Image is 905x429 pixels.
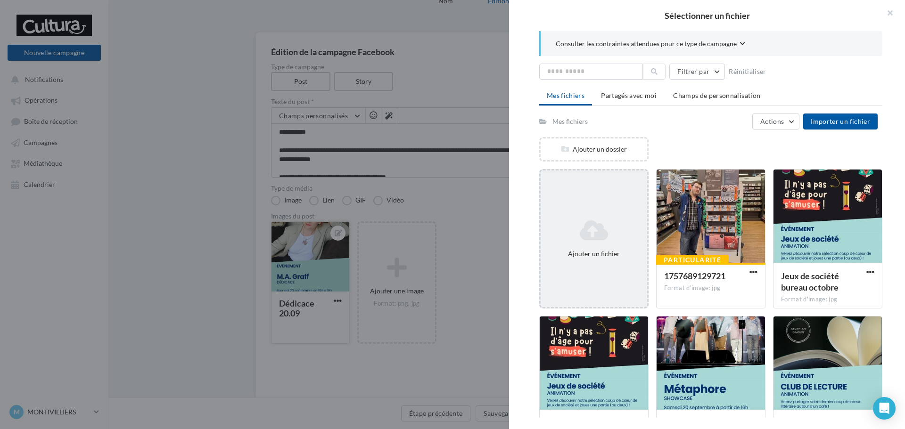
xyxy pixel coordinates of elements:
button: Filtrer par [669,64,725,80]
h2: Sélectionner un fichier [524,11,890,20]
span: Jeux de société bureau octobre [781,271,839,292]
div: Particularité [656,255,729,265]
button: Consulter les contraintes attendues pour ce type de campagne [556,39,745,50]
div: Mes fichiers [552,117,588,126]
div: Ajouter un dossier [541,145,647,154]
span: Mes fichiers [547,91,584,99]
button: Importer un fichier [803,113,878,130]
span: Importer un fichier [811,117,870,125]
div: Format d'image: jpg [781,295,874,304]
button: Actions [752,113,799,130]
div: Format d'image: jpg [664,284,757,292]
span: Actions [760,117,784,125]
span: Partagés avec moi [601,91,657,99]
span: Consulter les contraintes attendues pour ce type de campagne [556,39,737,49]
div: Ajouter un fichier [544,249,643,259]
button: Réinitialiser [725,66,770,77]
span: Champs de personnalisation [673,91,760,99]
div: Open Intercom Messenger [873,397,896,420]
span: 1757689129721 [664,271,725,281]
span: Showcase métaphore [664,418,745,428]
